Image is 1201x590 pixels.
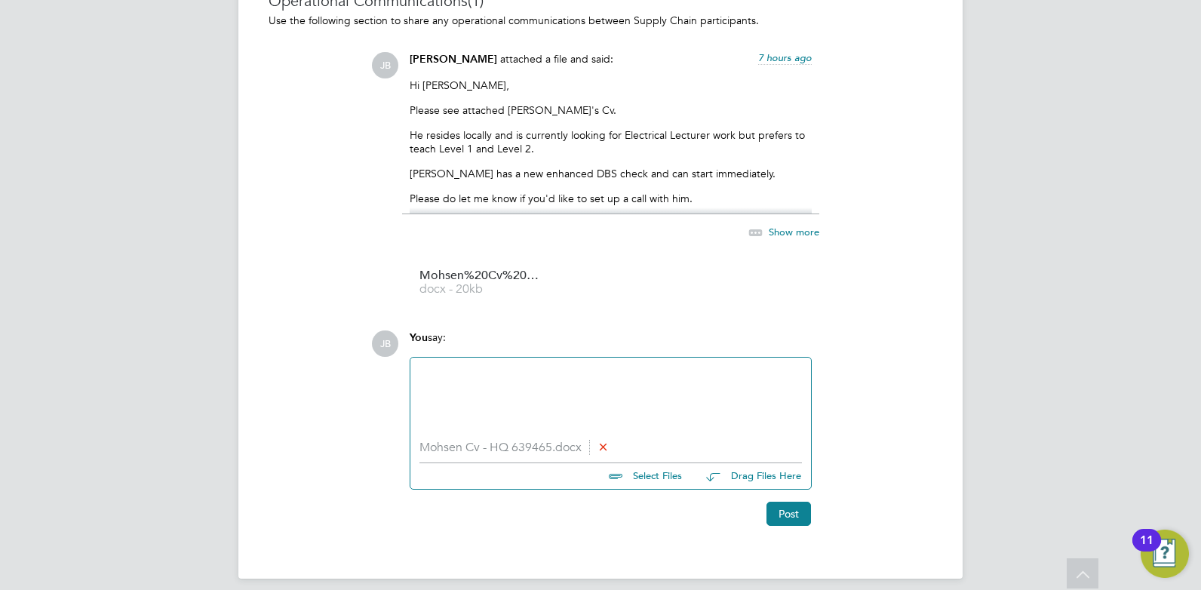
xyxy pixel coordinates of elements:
[419,441,802,455] li: Mohsen Cv - HQ 639465.docx
[410,330,812,357] div: say:
[410,53,497,66] span: [PERSON_NAME]
[419,270,540,295] a: Mohsen%20Cv%20-%20HQ%20639465 docx - 20kb
[410,78,812,92] p: Hi [PERSON_NAME],
[372,330,398,357] span: JB
[372,52,398,78] span: JB
[758,51,812,64] span: 7 hours ago
[419,284,540,295] span: docx - 20kb
[1140,540,1153,560] div: 11
[410,103,812,117] p: Please see attached [PERSON_NAME]'s Cv.
[500,52,613,66] span: attached a file and said:
[410,331,428,344] span: You
[269,14,932,27] p: Use the following section to share any operational communications between Supply Chain participants.
[410,167,812,180] p: [PERSON_NAME] has a new enhanced DBS check and can start immediately.
[1141,530,1189,578] button: Open Resource Center, 11 new notifications
[769,225,819,238] span: Show more
[410,192,812,205] p: Please do let me know if you'd like to set up a call with him.
[766,502,811,526] button: Post
[419,270,540,281] span: Mohsen%20Cv%20-%20HQ%20639465
[694,461,802,493] button: Drag Files Here
[410,128,812,155] p: He resides locally and is currently looking for Electrical Lecturer work but prefers to teach Lev...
